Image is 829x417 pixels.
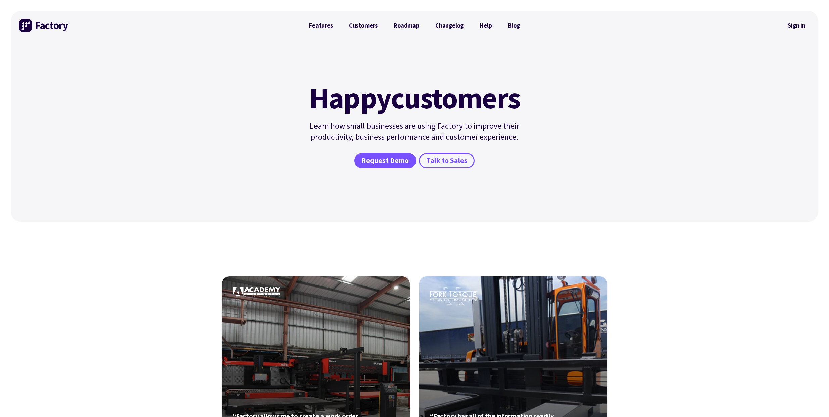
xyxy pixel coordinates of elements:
[305,121,524,142] p: Learn how small businesses are using Factory to improve their productivity, business performance ...
[500,19,528,32] a: Blog
[301,19,528,32] nav: Primary Navigation
[354,153,416,168] a: Request Demo
[472,19,500,32] a: Help
[419,153,475,168] a: Talk to Sales
[341,19,386,32] a: Customers
[309,83,391,113] mark: Happy
[305,83,524,113] h1: customers
[783,18,810,33] nav: Secondary Navigation
[783,18,810,33] a: Sign in
[427,19,472,32] a: Changelog
[361,156,409,166] span: Request Demo
[426,156,468,166] span: Talk to Sales
[386,19,427,32] a: Roadmap
[301,19,341,32] a: Features
[19,19,69,32] img: Factory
